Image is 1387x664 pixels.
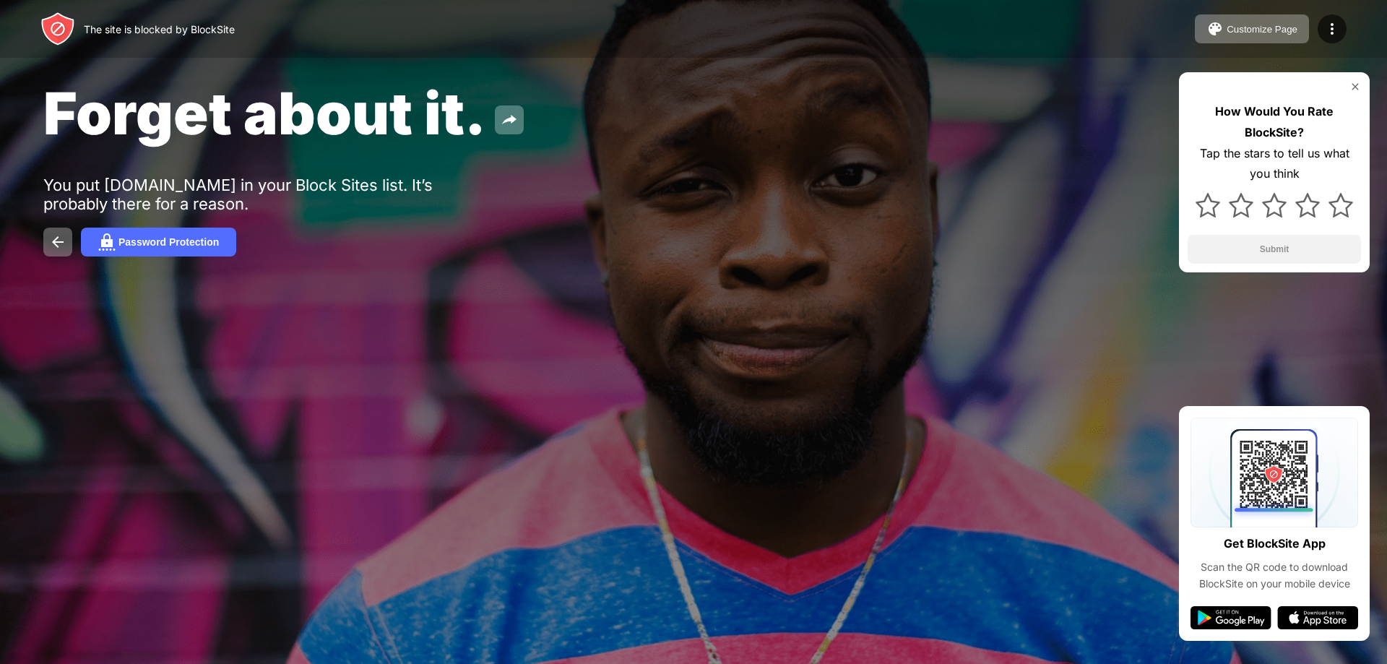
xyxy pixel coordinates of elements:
[1262,193,1287,217] img: star.svg
[1328,193,1353,217] img: star.svg
[1188,235,1361,264] button: Submit
[1188,101,1361,143] div: How Would You Rate BlockSite?
[1349,81,1361,92] img: rate-us-close.svg
[81,228,236,256] button: Password Protection
[84,23,235,35] div: The site is blocked by BlockSite
[1277,606,1358,629] img: app-store.svg
[43,78,486,148] span: Forget about it.
[1224,533,1326,554] div: Get BlockSite App
[1191,559,1358,592] div: Scan the QR code to download BlockSite on your mobile device
[1295,193,1320,217] img: star.svg
[49,233,66,251] img: back.svg
[1229,193,1253,217] img: star.svg
[1206,20,1224,38] img: pallet.svg
[1227,24,1297,35] div: Customize Page
[43,176,490,213] div: You put [DOMAIN_NAME] in your Block Sites list. It’s probably there for a reason.
[118,236,219,248] div: Password Protection
[98,233,116,251] img: password.svg
[40,12,75,46] img: header-logo.svg
[501,111,518,129] img: share.svg
[1191,418,1358,527] img: qrcode.svg
[1188,143,1361,185] div: Tap the stars to tell us what you think
[1323,20,1341,38] img: menu-icon.svg
[1191,606,1271,629] img: google-play.svg
[1196,193,1220,217] img: star.svg
[1195,14,1309,43] button: Customize Page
